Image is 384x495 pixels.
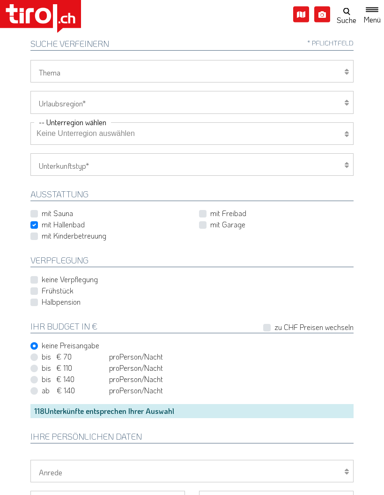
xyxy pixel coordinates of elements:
[42,231,106,241] label: mit Kinderbetreuung
[210,209,246,219] label: mit Freibad
[42,297,81,307] label: Halbpension
[30,433,354,444] h2: Ihre persönlichen Daten
[42,375,163,385] label: pro /Nacht
[42,386,163,396] label: pro /Nacht
[42,363,163,374] label: pro /Nacht
[42,209,73,219] label: mit Sauna
[119,386,141,396] em: Person
[42,220,85,230] label: mit Hallenbad
[119,375,141,384] em: Person
[42,352,107,362] span: bis € 70
[30,256,354,268] h2: Verpflegung
[42,341,99,351] label: keine Preisangabe
[42,286,74,296] label: Frühstück
[34,406,44,416] span: 118
[42,352,163,362] label: pro /Nacht
[314,7,330,22] i: Fotogalerie
[30,40,354,51] h2: Suche verfeinern
[42,275,98,285] label: keine Verpflegung
[42,375,107,385] span: bis € 140
[293,7,309,22] i: Karte öffnen
[210,220,245,230] label: mit Garage
[119,352,141,362] em: Person
[30,405,354,419] div: Unterkünfte entsprechen Ihrer Auswahl
[119,363,141,373] em: Person
[30,190,354,202] h2: Ausstattung
[42,386,107,396] span: ab € 140
[42,363,107,374] span: bis € 110
[274,322,354,333] label: zu CHF Preisen wechseln
[307,40,354,47] span: * Pflichtfeld
[360,6,384,23] button: Toggle navigation
[30,322,354,334] h2: Ihr Budget in €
